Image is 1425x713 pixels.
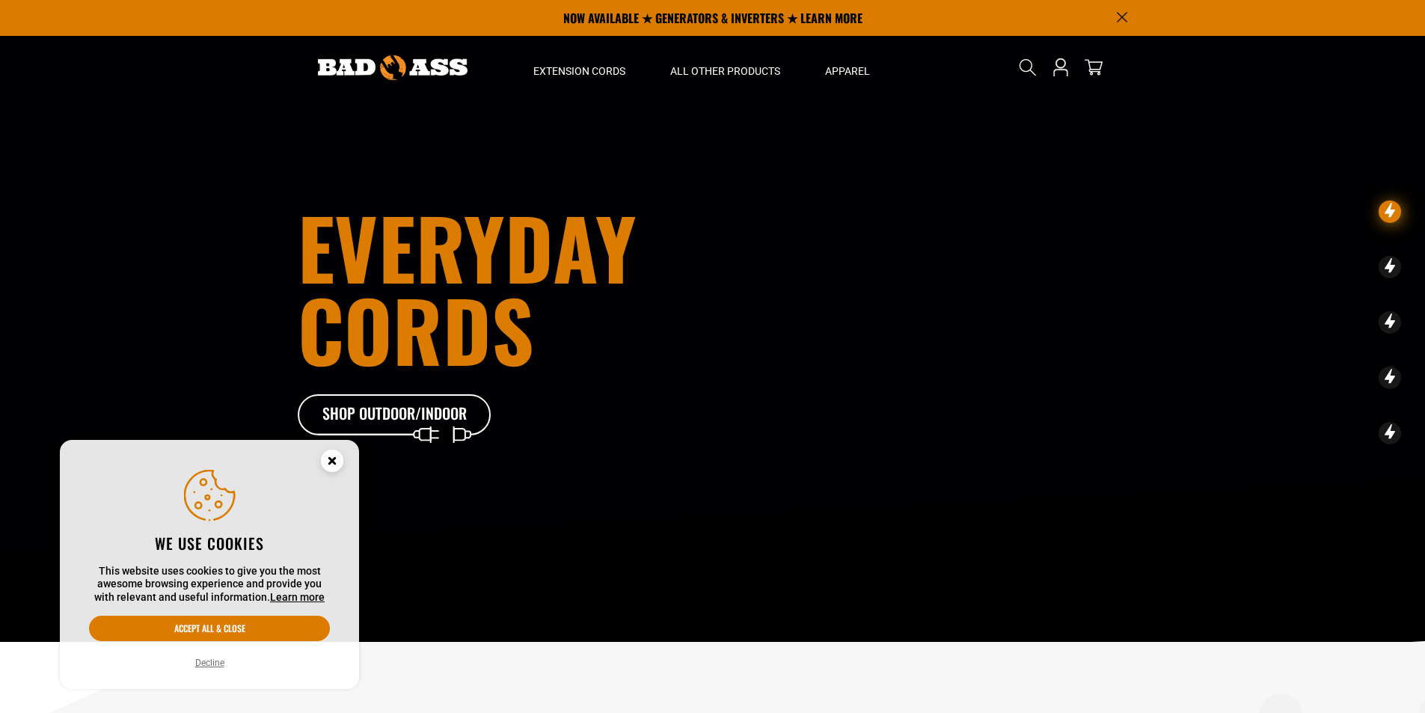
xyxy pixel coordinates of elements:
[89,533,330,553] h2: We use cookies
[298,206,796,370] h1: Everyday cords
[60,440,359,690] aside: Cookie Consent
[89,616,330,641] button: Accept all & close
[825,64,870,78] span: Apparel
[270,591,325,603] a: Learn more
[318,55,468,80] img: Bad Ass Extension Cords
[1016,55,1040,79] summary: Search
[803,36,892,99] summary: Apparel
[670,64,780,78] span: All Other Products
[298,394,492,436] a: Shop Outdoor/Indoor
[533,64,625,78] span: Extension Cords
[648,36,803,99] summary: All Other Products
[89,565,330,605] p: This website uses cookies to give you the most awesome browsing experience and provide you with r...
[191,655,229,670] button: Decline
[511,36,648,99] summary: Extension Cords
